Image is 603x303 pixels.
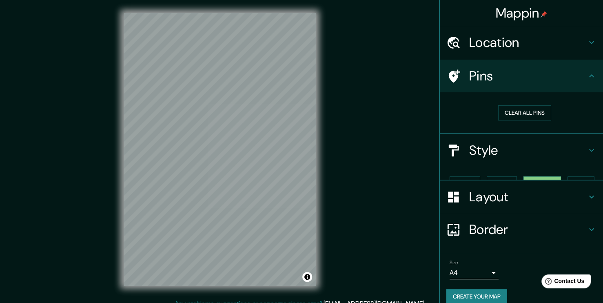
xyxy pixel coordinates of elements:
h4: Layout [469,189,587,205]
button: Natural [523,176,561,192]
h4: Location [469,34,587,51]
div: A4 [450,266,499,279]
div: Style [440,134,603,167]
button: Toggle attribution [302,272,312,282]
canvas: Map [124,13,316,286]
button: Clear all pins [498,105,551,120]
h4: Style [469,142,587,158]
button: Black [487,176,517,192]
label: Size [450,259,458,266]
h4: Pins [469,68,587,84]
div: Layout [440,180,603,213]
iframe: Help widget launcher [530,271,594,294]
button: White [450,176,480,192]
button: Love [568,176,594,192]
div: Pins [440,60,603,92]
h4: Mappin [496,5,548,21]
div: Location [440,26,603,59]
img: pin-icon.png [541,11,547,18]
div: Border [440,213,603,246]
h4: Border [469,221,587,238]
